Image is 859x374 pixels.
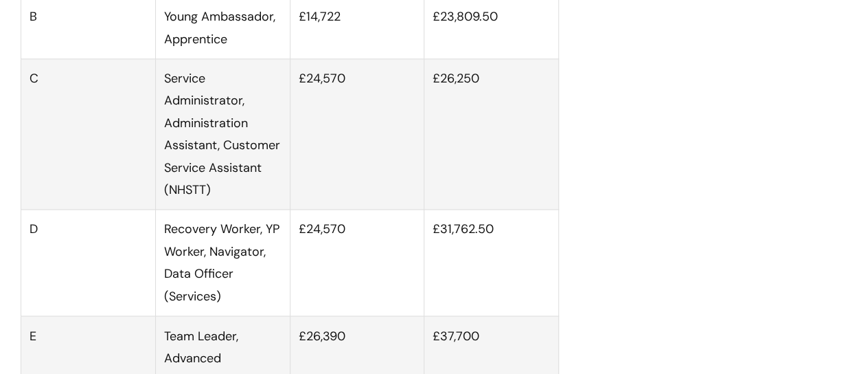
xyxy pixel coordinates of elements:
[21,210,156,316] td: D
[424,58,559,209] td: £26,250
[155,210,290,316] td: Recovery Worker, YP Worker, Navigator, Data Officer (Services)
[155,58,290,209] td: Service Administrator, Administration Assistant, Customer Service Assistant (NHSTT)
[290,58,424,209] td: £24,570
[21,58,156,209] td: C
[424,210,559,316] td: £31,762.50
[290,210,424,316] td: £24,570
